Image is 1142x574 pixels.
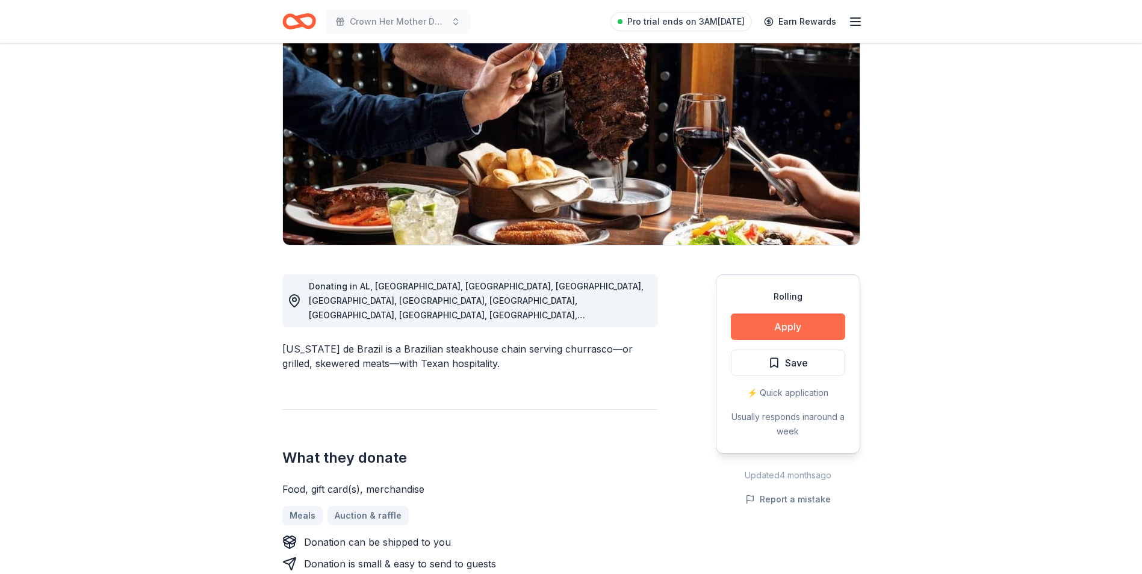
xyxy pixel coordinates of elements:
[282,448,658,468] h2: What they donate
[745,492,831,507] button: Report a mistake
[785,355,808,371] span: Save
[350,14,446,29] span: Crown Her Mother Daughter Experience Conference
[282,7,316,35] a: Home
[304,557,496,571] div: Donation is small & easy to send to guests
[731,313,845,340] button: Apply
[716,468,860,483] div: Updated 4 months ago
[282,342,658,371] div: [US_STATE] de Brazil is a Brazilian steakhouse chain serving churrasco—or grilled, skewered meats...
[282,482,658,496] div: Food, gift card(s), merchandise
[731,350,845,376] button: Save
[309,281,644,392] span: Donating in AL, [GEOGRAPHIC_DATA], [GEOGRAPHIC_DATA], [GEOGRAPHIC_DATA], [GEOGRAPHIC_DATA], [GEOG...
[731,410,845,439] div: Usually responds in around a week
[731,289,845,304] div: Rolling
[304,535,451,549] div: Donation can be shipped to you
[326,10,470,34] button: Crown Her Mother Daughter Experience Conference
[283,15,860,245] img: Image for Texas de Brazil
[757,11,843,32] a: Earn Rewards
[627,14,745,29] span: Pro trial ends on 3AM[DATE]
[282,506,323,525] a: Meals
[731,386,845,400] div: ⚡️ Quick application
[327,506,409,525] a: Auction & raffle
[610,12,752,31] a: Pro trial ends on 3AM[DATE]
